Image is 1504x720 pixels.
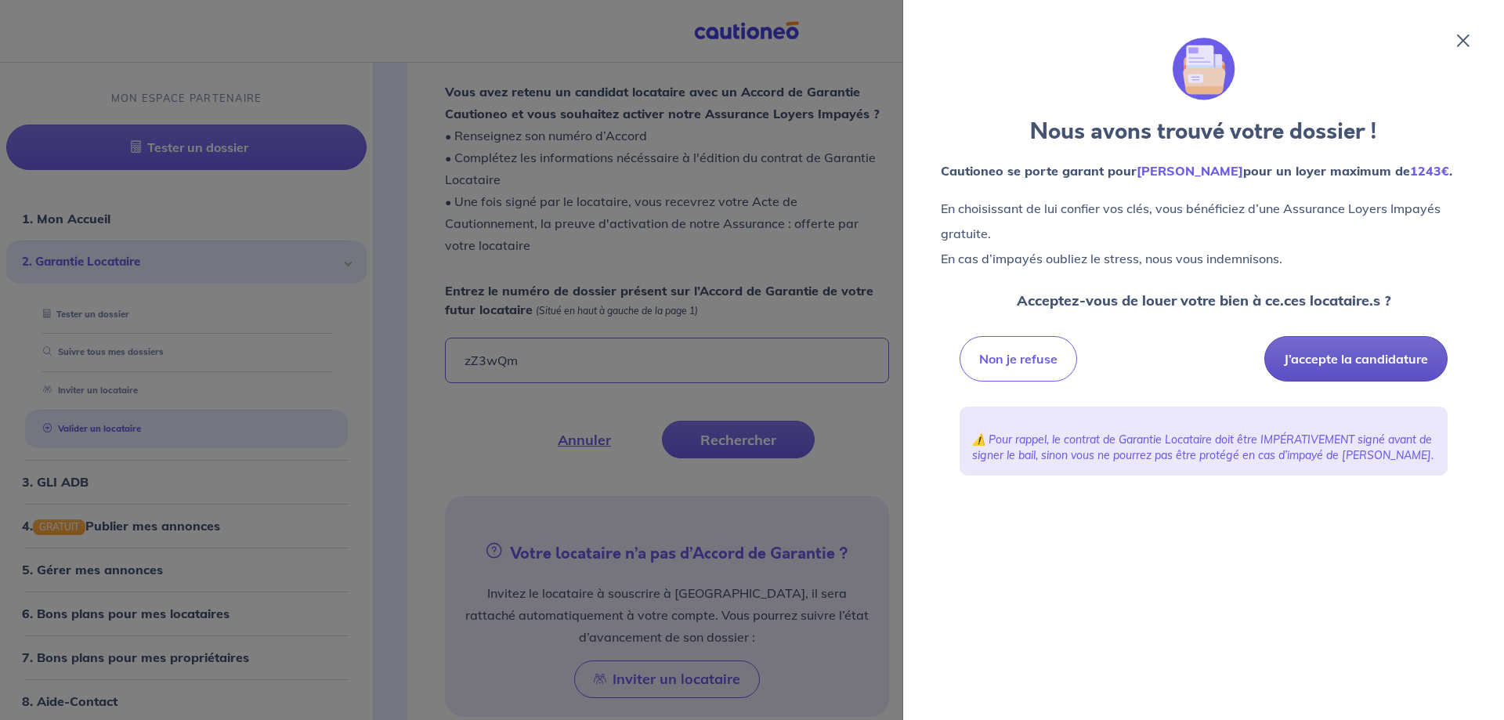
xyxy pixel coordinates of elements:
p: ⚠️ Pour rappel, le contrat de Garantie Locataire doit être IMPÉRATIVEMENT signé avant de signer l... [972,432,1435,463]
p: En choisissant de lui confier vos clés, vous bénéficiez d’une Assurance Loyers Impayés gratuite. ... [941,196,1466,271]
em: 1243€ [1410,163,1449,179]
strong: Acceptez-vous de louer votre bien à ce.ces locataire.s ? [1017,291,1391,309]
strong: Nous avons trouvé votre dossier ! [1030,116,1377,147]
em: [PERSON_NAME] [1137,163,1243,179]
button: J’accepte la candidature [1264,336,1448,382]
img: illu_folder.svg [1173,38,1235,100]
strong: Cautioneo se porte garant pour pour un loyer maximum de . [941,163,1452,179]
button: Non je refuse [960,336,1077,382]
